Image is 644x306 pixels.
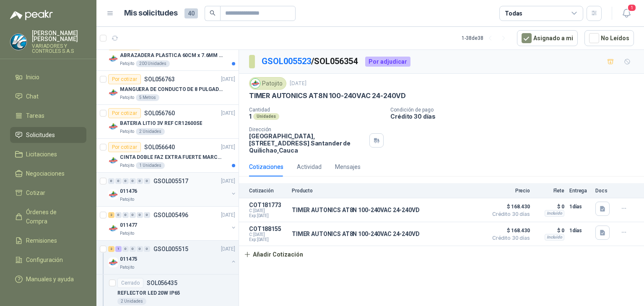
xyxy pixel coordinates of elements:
[120,255,137,263] p: 011475
[26,188,45,197] span: Cotizar
[96,37,239,71] a: Por cotizarSOL056807[DATE] Company LogoABRAZADERA PLASTICA 60CM x 7.6MM ANCHAPatojito200 Unidades
[122,212,129,218] div: 0
[120,230,134,237] p: Patojito
[535,226,564,236] p: $ 0
[117,289,180,297] p: REFLECTOR LED 20W IP65
[144,246,150,252] div: 0
[249,127,366,132] p: Dirección
[10,233,86,249] a: Remisiones
[292,231,420,237] p: TIMER AUTONICS AT8N 100-240VAC 24-240VD
[108,176,237,203] a: 0 0 0 0 0 0 GSOL005517[DATE] Company Logo011476Patojito
[535,202,564,212] p: $ 0
[26,236,57,245] span: Remisiones
[10,166,86,182] a: Negociaciones
[124,7,178,19] h1: Mis solicitudes
[253,113,279,120] div: Unidades
[120,153,224,161] p: CINTA DOBLE FAZ EXTRA FUERTE MARCA:3M
[262,56,311,66] a: GSOL005523
[221,75,235,83] p: [DATE]
[221,211,235,219] p: [DATE]
[569,188,590,194] p: Entrega
[120,52,224,60] p: ABRAZADERA PLASTICA 60CM x 7.6MM ANCHA
[488,236,530,241] span: Crédito 30 días
[115,178,122,184] div: 0
[26,111,44,120] span: Tareas
[136,162,165,169] div: 1 Unidades
[26,169,65,178] span: Negociaciones
[144,76,175,82] p: SOL056763
[10,108,86,124] a: Tareas
[120,162,134,169] p: Patojito
[26,255,63,265] span: Configuración
[96,139,239,173] a: Por cotizarSOL056640[DATE] Company LogoCINTA DOBLE FAZ EXTRA FUERTE MARCA:3MPatojito1 Unidades
[249,91,406,100] p: TIMER AUTONICS AT8N 100-240VAC 24-240VD
[108,74,141,84] div: Por cotizar
[251,79,260,88] img: Company Logo
[144,110,175,116] p: SOL056760
[390,113,641,120] p: Crédito 30 días
[108,244,237,271] a: 2 1 0 0 0 0 GSOL005515[DATE] Company Logo011475Patojito
[120,119,202,127] p: BATERIA LITIO 3V REF CR12600SE
[390,107,641,113] p: Condición de pago
[136,128,165,135] div: 2 Unidades
[619,6,634,21] button: 1
[137,246,143,252] div: 0
[249,202,287,208] p: COT181773
[108,246,114,252] div: 2
[120,128,134,135] p: Patojito
[365,57,410,67] div: Por adjudicar
[130,246,136,252] div: 0
[108,223,118,233] img: Company Logo
[545,210,564,217] div: Incluido
[26,73,39,82] span: Inicio
[147,280,177,286] p: SOL056435
[221,177,235,185] p: [DATE]
[144,212,150,218] div: 0
[144,144,175,150] p: SOL056640
[249,77,286,90] div: Patojito
[120,221,137,229] p: 011477
[26,92,39,101] span: Chat
[115,212,122,218] div: 0
[122,246,129,252] div: 0
[595,188,612,194] p: Docs
[108,178,114,184] div: 0
[120,196,134,203] p: Patojito
[545,234,564,241] div: Incluido
[108,122,118,132] img: Company Logo
[627,4,636,12] span: 1
[108,88,118,98] img: Company Logo
[249,232,287,237] span: C: [DATE]
[137,178,143,184] div: 0
[117,298,146,305] div: 2 Unidades
[130,212,136,218] div: 0
[153,178,188,184] p: GSOL005517
[584,30,634,46] button: No Leídos
[488,226,530,236] span: $ 168.430
[292,188,483,194] p: Producto
[120,86,224,93] p: MANGUERA DE CONDUCTO DE 8 PULGADAS DE ALAMBRE DE ACERO PU
[115,246,122,252] div: 1
[221,109,235,117] p: [DATE]
[517,30,578,46] button: Asignado a mi
[10,185,86,201] a: Cotizar
[108,212,114,218] div: 2
[221,143,235,151] p: [DATE]
[184,8,198,18] span: 40
[120,187,137,195] p: 011476
[488,202,530,212] span: $ 168.430
[108,156,118,166] img: Company Logo
[249,226,287,232] p: COT188155
[108,142,141,152] div: Por cotizar
[249,237,287,242] span: Exp: [DATE]
[96,71,239,105] a: Por cotizarSOL056763[DATE] Company LogoMANGUERA DE CONDUCTO DE 8 PULGADAS DE ALAMBRE DE ACERO PUP...
[153,212,188,218] p: GSOL005496
[153,246,188,252] p: GSOL005515
[108,257,118,267] img: Company Logo
[108,189,118,200] img: Company Logo
[290,80,306,88] p: [DATE]
[10,204,86,229] a: Órdenes de Compra
[249,113,252,120] p: 1
[249,107,384,113] p: Cantidad
[108,54,118,64] img: Company Logo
